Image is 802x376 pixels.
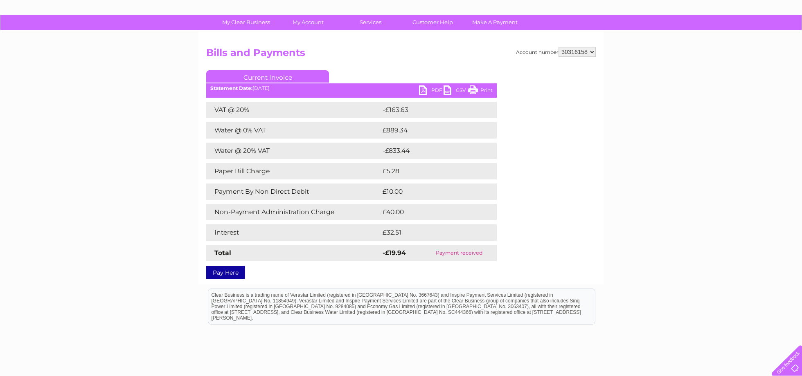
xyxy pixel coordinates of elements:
a: 0333 014 3131 [648,4,704,14]
a: Customer Help [399,15,466,30]
b: Statement Date: [210,85,252,91]
td: Payment received [421,245,497,261]
td: Water @ 0% VAT [206,122,381,139]
a: My Account [275,15,342,30]
a: PDF [419,85,444,97]
a: Print [468,85,493,97]
a: Current Invoice [206,70,329,83]
td: -£163.63 [381,102,483,118]
div: [DATE] [206,85,497,91]
div: Account number [516,47,596,57]
strong: -£19.94 [383,249,406,257]
td: -£833.44 [381,143,483,159]
a: CSV [444,85,468,97]
td: £889.34 [381,122,482,139]
a: Water [658,35,674,41]
td: Non-Payment Administration Charge [206,204,381,220]
a: Energy [678,35,696,41]
a: Pay Here [206,266,245,279]
a: Make A Payment [461,15,529,30]
a: Contact [748,35,768,41]
td: £32.51 [381,224,479,241]
td: £40.00 [381,204,481,220]
td: Water @ 20% VAT [206,143,381,159]
strong: Total [214,249,231,257]
td: £5.28 [381,163,478,179]
a: Blog [731,35,743,41]
a: Services [337,15,404,30]
td: Interest [206,224,381,241]
a: Telecoms [701,35,726,41]
td: VAT @ 20% [206,102,381,118]
a: My Clear Business [212,15,280,30]
img: logo.png [28,21,70,46]
div: Clear Business is a trading name of Verastar Limited (registered in [GEOGRAPHIC_DATA] No. 3667643... [208,4,595,40]
td: Payment By Non Direct Debit [206,184,381,200]
h2: Bills and Payments [206,47,596,63]
a: Log out [775,35,794,41]
td: Paper Bill Charge [206,163,381,179]
td: £10.00 [381,184,480,200]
